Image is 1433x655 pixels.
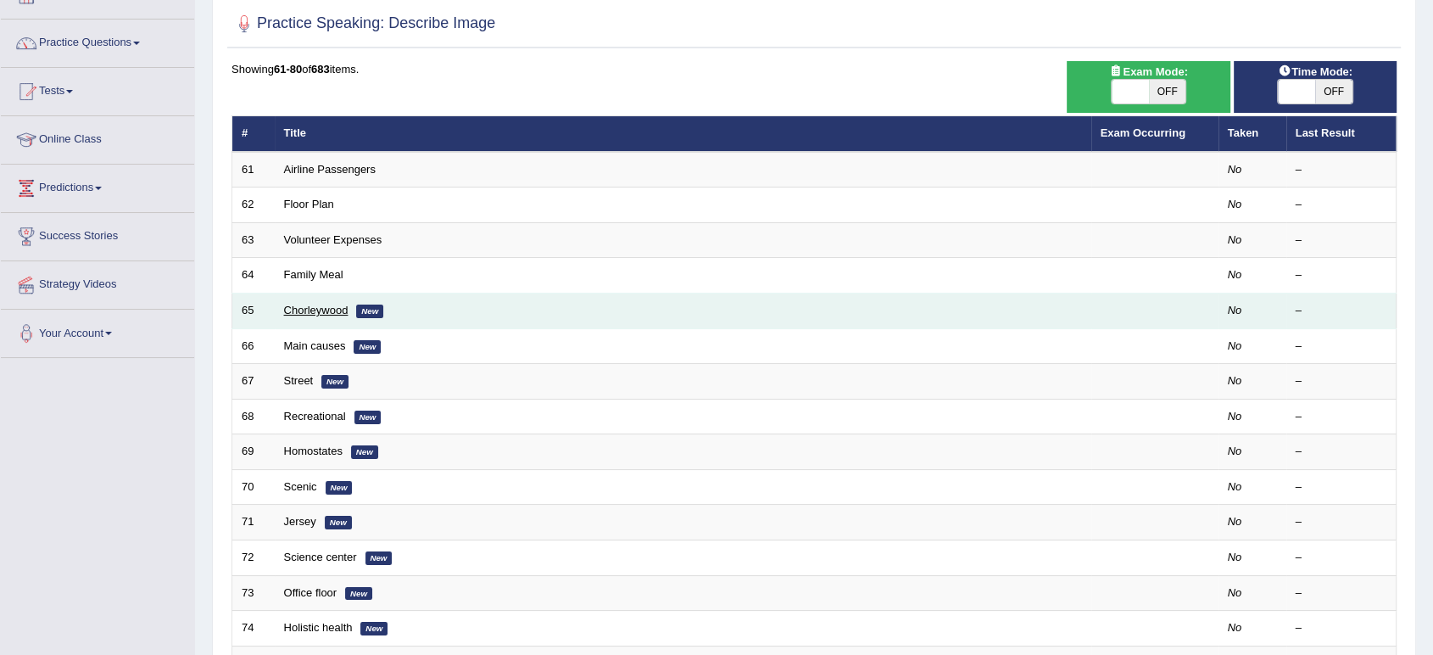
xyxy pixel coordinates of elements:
[1228,198,1242,210] em: No
[1228,480,1242,493] em: No
[1271,63,1359,81] span: Time Mode:
[1228,410,1242,423] em: No
[1228,268,1242,281] em: No
[284,551,357,563] a: Science center
[1296,267,1387,283] div: –
[1,20,194,62] a: Practice Questions
[1228,339,1242,352] em: No
[232,434,275,470] td: 69
[275,116,1091,152] th: Title
[1315,80,1352,104] span: OFF
[325,516,352,529] em: New
[1296,514,1387,530] div: –
[284,198,334,210] a: Floor Plan
[274,63,302,76] b: 61-80
[360,622,388,635] em: New
[232,222,275,258] td: 63
[1296,620,1387,636] div: –
[1296,444,1387,460] div: –
[232,505,275,540] td: 71
[365,551,393,565] em: New
[284,410,346,423] a: Recreational
[232,328,275,364] td: 66
[232,188,275,223] td: 62
[1228,304,1242,316] em: No
[1,68,194,110] a: Tests
[284,304,348,316] a: Chorleywood
[232,152,275,188] td: 61
[232,611,275,647] td: 74
[356,305,383,318] em: New
[1,261,194,304] a: Strategy Videos
[1228,551,1242,563] em: No
[1067,61,1229,113] div: Show exams occurring in exams
[232,399,275,434] td: 68
[1102,63,1194,81] span: Exam Mode:
[1228,445,1242,457] em: No
[1,116,194,159] a: Online Class
[232,364,275,400] td: 67
[1296,373,1387,389] div: –
[1101,126,1185,139] a: Exam Occurring
[1296,303,1387,319] div: –
[284,163,376,176] a: Airline Passengers
[232,469,275,505] td: 70
[326,481,353,495] em: New
[232,294,275,329] td: 65
[1228,621,1242,634] em: No
[1228,163,1242,176] em: No
[1149,80,1186,104] span: OFF
[1296,479,1387,495] div: –
[1,310,194,352] a: Your Account
[1296,585,1387,602] div: –
[1296,197,1387,213] div: –
[1228,586,1242,599] em: No
[231,11,495,36] h2: Practice Speaking: Describe Image
[321,375,348,389] em: New
[1296,550,1387,566] div: –
[354,411,382,424] em: New
[1228,515,1242,528] em: No
[231,61,1397,77] div: Showing of items.
[232,540,275,575] td: 72
[1,165,194,207] a: Predictions
[232,116,275,152] th: #
[1218,116,1286,152] th: Taken
[284,233,382,246] a: Volunteer Expenses
[311,63,330,76] b: 683
[284,515,316,528] a: Jersey
[284,445,343,457] a: Homostates
[1228,233,1242,246] em: No
[1228,374,1242,387] em: No
[284,586,337,599] a: Office floor
[284,621,353,634] a: Holistic health
[1,213,194,255] a: Success Stories
[284,374,314,387] a: Street
[1296,409,1387,425] div: –
[1296,339,1387,355] div: –
[1286,116,1397,152] th: Last Result
[284,480,317,493] a: Scenic
[284,268,343,281] a: Family Meal
[232,258,275,294] td: 64
[1296,162,1387,178] div: –
[345,587,372,601] em: New
[284,339,346,352] a: Main causes
[354,340,381,354] em: New
[232,575,275,611] td: 73
[1296,232,1387,249] div: –
[351,445,378,459] em: New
